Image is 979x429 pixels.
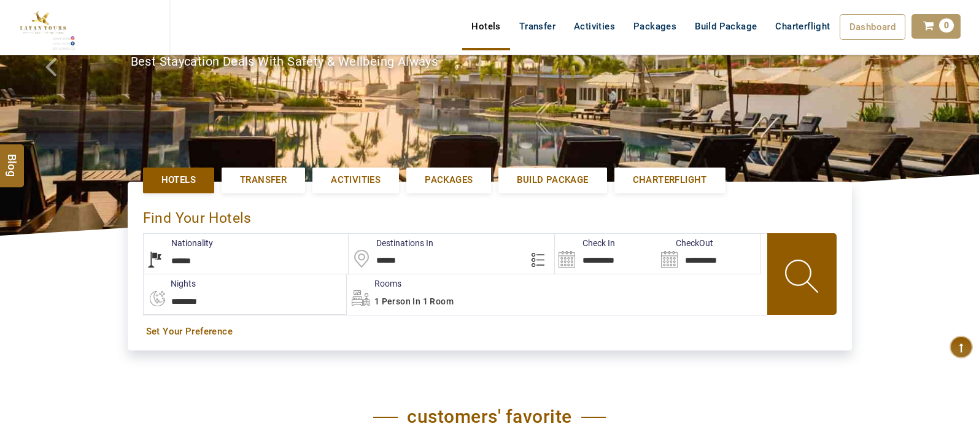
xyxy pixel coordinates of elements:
input: Search [555,234,657,274]
a: Set Your Preference [146,325,834,338]
label: nights [143,277,196,290]
span: Transfer [240,174,287,187]
label: Destinations In [349,237,433,249]
a: Packages [406,168,491,193]
label: Rooms [347,277,401,290]
h2: customers' favorite [373,406,606,428]
span: Activities [331,174,381,187]
div: Find Your Hotels [143,197,837,233]
span: Charterflight [775,21,830,32]
a: Hotels [143,168,214,193]
span: Charterflight [633,174,707,187]
a: Transfer [222,168,305,193]
a: Charterflight [614,168,726,193]
a: Activities [565,14,624,39]
label: Check In [555,237,615,249]
span: Hotels [161,174,196,187]
input: Search [657,234,760,274]
span: Build Package [517,174,588,187]
a: Hotels [462,14,509,39]
a: Charterflight [766,14,839,39]
a: 0 [911,14,961,39]
span: 1 Person in 1 Room [374,296,454,306]
img: The Royal Line Holidays [9,5,76,52]
label: CheckOut [657,237,713,249]
span: Dashboard [849,21,896,33]
a: Build Package [686,14,766,39]
label: Nationality [144,237,213,249]
a: Packages [624,14,686,39]
span: Packages [425,174,473,187]
span: Blog [4,153,20,164]
span: 0 [939,18,954,33]
a: Activities [312,168,399,193]
a: Transfer [510,14,565,39]
a: Build Package [498,168,606,193]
